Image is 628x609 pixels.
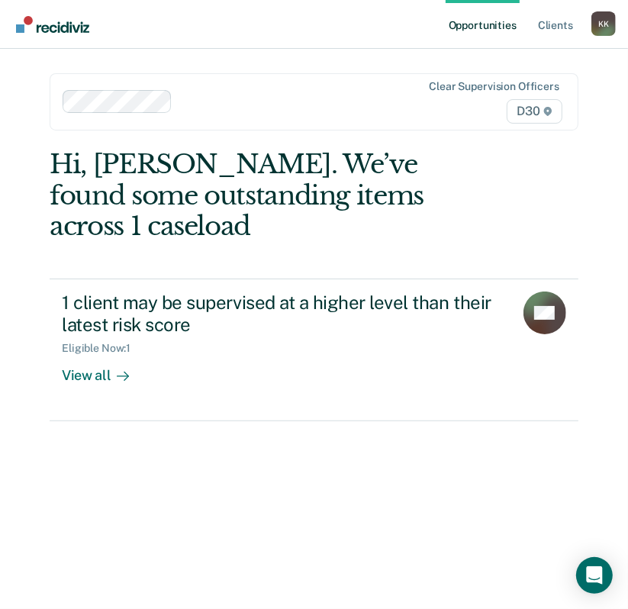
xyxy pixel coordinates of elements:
[429,80,559,93] div: Clear supervision officers
[591,11,616,36] div: K K
[278,390,350,403] div: Loading data...
[576,557,613,594] div: Open Intercom Messenger
[507,99,562,124] span: D30
[16,16,89,33] img: Recidiviz
[591,11,616,36] button: Profile dropdown button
